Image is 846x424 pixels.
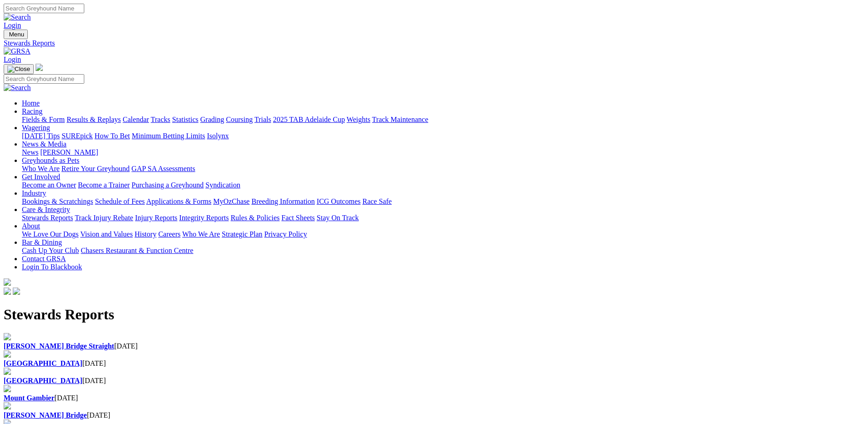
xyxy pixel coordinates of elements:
a: Mount Gambier [4,394,55,402]
a: [PERSON_NAME] [40,148,98,156]
a: Coursing [226,116,253,123]
a: Fields & Form [22,116,65,123]
img: file-red.svg [4,350,11,358]
a: Careers [158,230,180,238]
a: Contact GRSA [22,255,66,262]
div: Wagering [22,132,842,140]
a: Tracks [151,116,170,123]
a: Bar & Dining [22,238,62,246]
a: Rules & Policies [231,214,280,222]
a: News & Media [22,140,67,148]
a: About [22,222,40,230]
a: Care & Integrity [22,206,70,213]
a: ICG Outcomes [317,197,360,205]
a: 2025 TAB Adelaide Cup [273,116,345,123]
h1: Stewards Reports [4,306,842,323]
a: Purchasing a Greyhound [132,181,204,189]
img: facebook.svg [4,288,11,295]
a: History [134,230,156,238]
img: file-red.svg [4,385,11,392]
a: Privacy Policy [264,230,307,238]
a: Track Injury Rebate [75,214,133,222]
a: Industry [22,189,46,197]
a: Who We Are [22,165,60,172]
div: Greyhounds as Pets [22,165,842,173]
div: News & Media [22,148,842,156]
a: Get Involved [22,173,60,181]
span: Menu [9,31,24,38]
div: [DATE] [4,377,842,385]
a: Isolynx [207,132,229,140]
img: twitter.svg [13,288,20,295]
button: Toggle navigation [4,30,28,39]
img: Search [4,13,31,21]
a: [PERSON_NAME] Bridge Straight [4,342,114,350]
a: Weights [347,116,370,123]
a: GAP SA Assessments [132,165,195,172]
a: News [22,148,38,156]
button: Toggle navigation [4,64,34,74]
a: Home [22,99,40,107]
img: file-red.svg [4,402,11,409]
a: [GEOGRAPHIC_DATA] [4,359,82,367]
a: Integrity Reports [179,214,229,222]
a: Grading [200,116,224,123]
img: Search [4,84,31,92]
a: Results & Replays [67,116,121,123]
a: Fact Sheets [282,214,315,222]
a: Stewards Reports [4,39,842,47]
a: Stay On Track [317,214,359,222]
img: logo-grsa-white.png [36,64,43,71]
div: [DATE] [4,394,842,402]
a: Track Maintenance [372,116,428,123]
a: Racing [22,107,42,115]
input: Search [4,4,84,13]
a: Who We Are [182,230,220,238]
div: Get Involved [22,181,842,189]
a: Chasers Restaurant & Function Centre [81,247,193,254]
img: file-red.svg [4,333,11,340]
a: Schedule of Fees [95,197,144,205]
a: [DATE] Tips [22,132,60,140]
img: GRSA [4,47,31,56]
a: Minimum Betting Limits [132,132,205,140]
a: Applications & Forms [146,197,211,205]
div: Racing [22,116,842,124]
a: MyOzChase [213,197,250,205]
a: SUREpick [62,132,92,140]
a: Calendar [123,116,149,123]
a: How To Bet [95,132,130,140]
div: [DATE] [4,411,842,419]
a: Stewards Reports [22,214,73,222]
a: Login [4,21,21,29]
a: Retire Your Greyhound [62,165,130,172]
a: Become an Owner [22,181,76,189]
a: Vision and Values [80,230,133,238]
div: Bar & Dining [22,247,842,255]
div: Industry [22,197,842,206]
a: [PERSON_NAME] Bridge [4,411,87,419]
img: Close [7,66,30,73]
a: We Love Our Dogs [22,230,78,238]
img: file-red.svg [4,368,11,375]
a: Greyhounds as Pets [22,156,79,164]
div: [DATE] [4,342,842,350]
div: About [22,230,842,238]
a: [GEOGRAPHIC_DATA] [4,377,82,384]
a: Strategic Plan [222,230,262,238]
img: logo-grsa-white.png [4,278,11,286]
div: Care & Integrity [22,214,842,222]
a: Login To Blackbook [22,263,82,271]
a: Become a Trainer [78,181,130,189]
a: Syndication [205,181,240,189]
input: Search [4,74,84,84]
div: [DATE] [4,359,842,368]
a: Wagering [22,124,50,131]
a: Race Safe [362,197,391,205]
a: Statistics [172,116,199,123]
